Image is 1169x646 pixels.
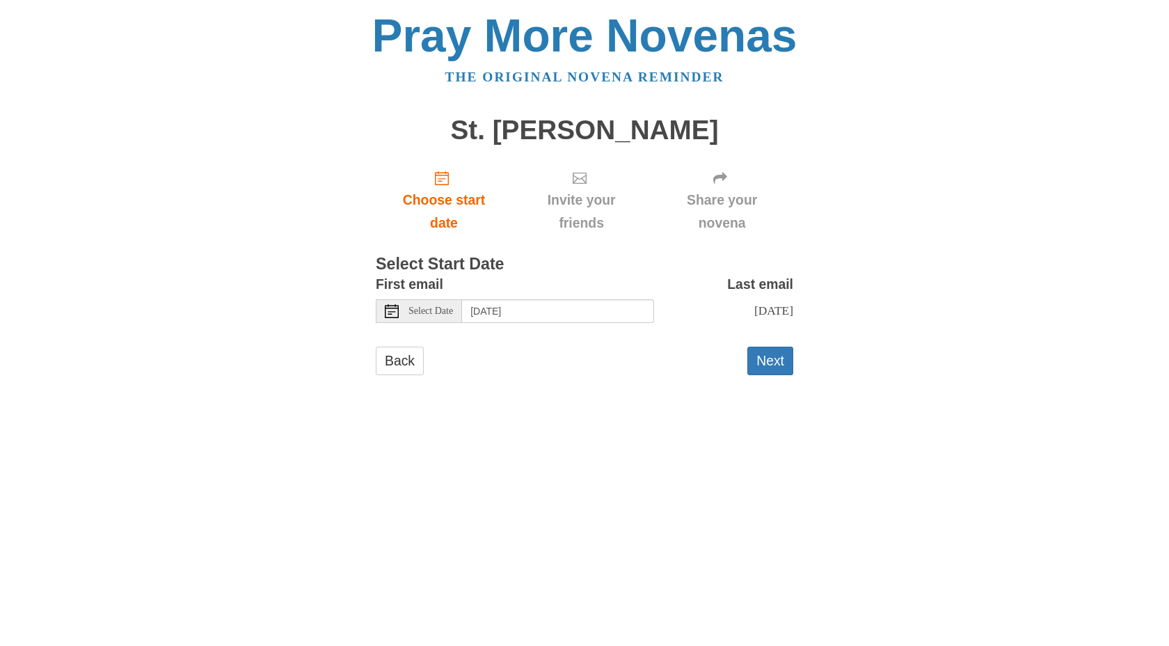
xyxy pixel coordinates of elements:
label: Last email [727,273,793,296]
button: Next [747,347,793,375]
a: The original novena reminder [445,70,724,84]
a: Back [376,347,424,375]
label: First email [376,273,443,296]
a: Choose start date [376,159,512,242]
span: Invite your friends [526,189,637,235]
span: Select Date [408,306,453,316]
h3: Select Start Date [376,255,793,274]
div: Click "Next" to confirm your start date first. [512,159,651,242]
span: Choose start date [390,189,498,235]
h1: St. [PERSON_NAME] [376,116,793,145]
div: Click "Next" to confirm your start date first. [651,159,793,242]
span: [DATE] [754,304,793,317]
a: Pray More Novenas [372,10,797,61]
span: Share your novena [665,189,779,235]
